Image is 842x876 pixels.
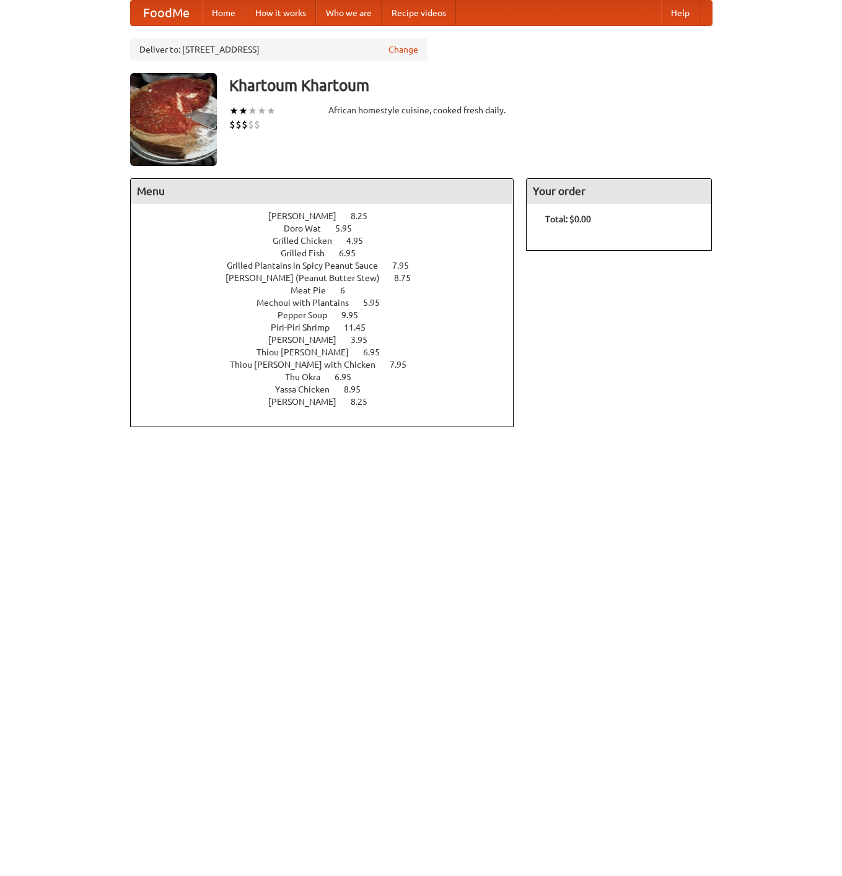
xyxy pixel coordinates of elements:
span: 5.95 [363,298,392,308]
span: 9.95 [341,310,371,320]
a: [PERSON_NAME] (Peanut Butter Stew) 8.75 [226,273,434,283]
a: Who we are [316,1,382,25]
span: Meat Pie [291,285,338,295]
a: Grilled Plantains in Spicy Peanut Sauce 7.95 [227,261,432,271]
li: $ [254,118,260,131]
li: ★ [229,104,239,118]
a: Yassa Chicken 8.95 [275,384,384,394]
a: [PERSON_NAME] 8.25 [268,397,390,407]
span: [PERSON_NAME] (Peanut Butter Stew) [226,273,392,283]
span: 11.45 [344,323,378,332]
span: Thiou [PERSON_NAME] [257,347,361,357]
span: [PERSON_NAME] [268,211,349,221]
a: Mechoui with Plantains 5.95 [257,298,403,308]
span: Mechoui with Plantains [257,298,361,308]
a: Grilled Chicken 4.95 [273,236,386,246]
span: 6.95 [339,248,368,258]
img: angular.jpg [130,73,217,166]
span: Doro Wat [284,223,333,233]
li: ★ [266,104,276,118]
span: 8.95 [344,384,373,394]
div: Deliver to: [STREET_ADDRESS] [130,38,428,61]
a: Pepper Soup 9.95 [278,310,381,320]
li: $ [235,118,242,131]
span: Grilled Chicken [273,236,344,246]
span: 6.95 [363,347,392,357]
span: [PERSON_NAME] [268,397,349,407]
li: ★ [257,104,266,118]
a: Recipe videos [382,1,456,25]
span: 5.95 [335,223,364,233]
li: ★ [239,104,248,118]
li: ★ [248,104,257,118]
span: [PERSON_NAME] [268,335,349,345]
span: Grilled Fish [281,248,337,258]
a: FoodMe [131,1,202,25]
span: Piri-Piri Shrimp [271,323,342,332]
a: Meat Pie 6 [291,285,368,295]
a: Thiou [PERSON_NAME] 6.95 [257,347,403,357]
span: 6.95 [335,372,364,382]
span: 8.25 [351,211,380,221]
li: $ [229,118,235,131]
span: Yassa Chicken [275,384,342,394]
a: [PERSON_NAME] 8.25 [268,211,390,221]
span: 6 [340,285,357,295]
span: Thiou [PERSON_NAME] with Chicken [230,360,388,370]
h4: Your order [527,179,711,204]
span: Pepper Soup [278,310,340,320]
span: Thu Okra [285,372,333,382]
a: Doro Wat 5.95 [284,223,375,233]
span: 4.95 [346,236,375,246]
h4: Menu [131,179,514,204]
a: [PERSON_NAME] 3.95 [268,335,390,345]
a: Help [661,1,699,25]
span: 3.95 [351,335,380,345]
a: Thu Okra 6.95 [285,372,374,382]
span: 7.95 [390,360,419,370]
span: 8.25 [351,397,380,407]
li: $ [242,118,248,131]
a: How it works [245,1,316,25]
b: Total: $0.00 [545,214,591,224]
a: Thiou [PERSON_NAME] with Chicken 7.95 [230,360,429,370]
span: Grilled Plantains in Spicy Peanut Sauce [227,261,390,271]
a: Grilled Fish 6.95 [281,248,379,258]
h3: Khartoum Khartoum [229,73,713,98]
li: $ [248,118,254,131]
a: Change [388,43,418,56]
a: Home [202,1,245,25]
div: African homestyle cuisine, cooked fresh daily. [328,104,514,116]
span: 8.75 [394,273,423,283]
a: Piri-Piri Shrimp 11.45 [271,323,388,332]
span: 7.95 [392,261,421,271]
